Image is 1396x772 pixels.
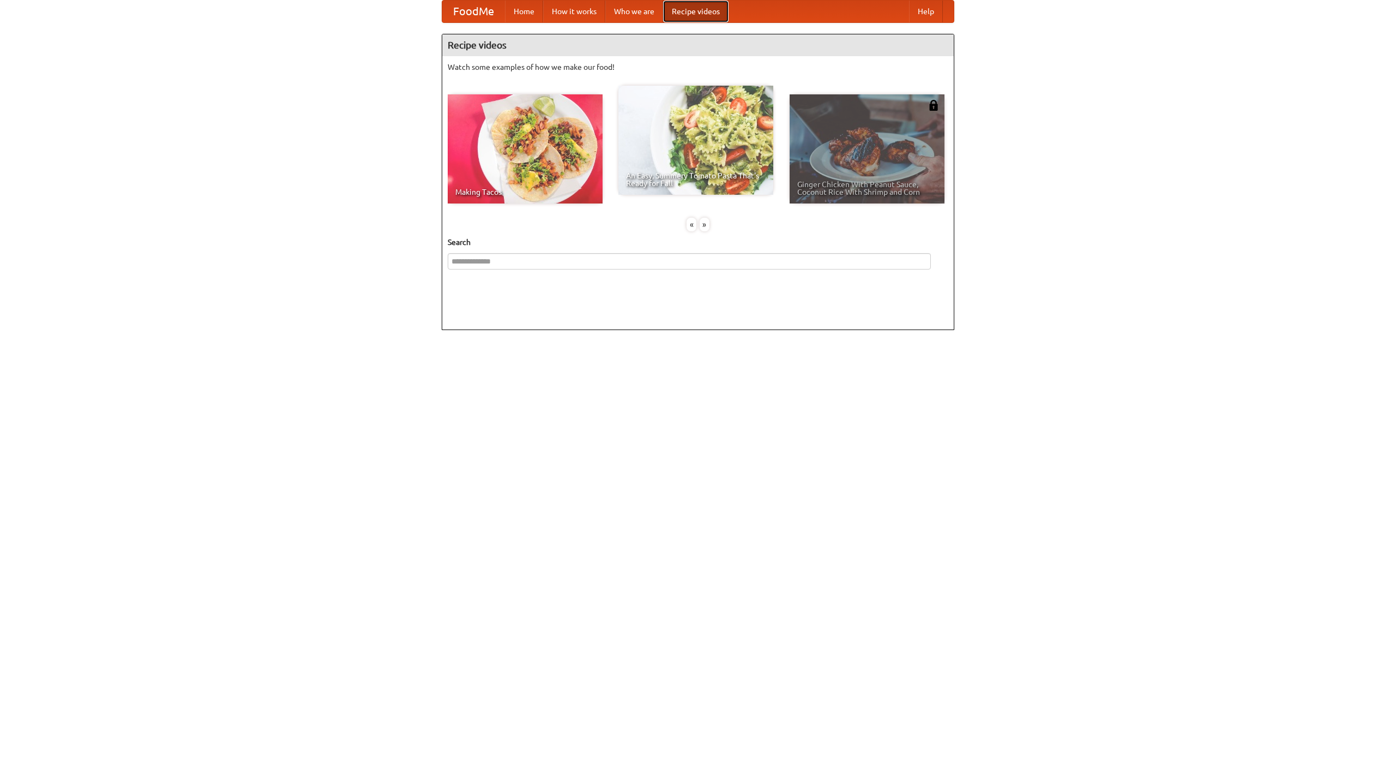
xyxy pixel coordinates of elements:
a: An Easy, Summery Tomato Pasta That's Ready for Fall [618,86,773,195]
a: How it works [543,1,605,22]
a: Who we are [605,1,663,22]
a: Home [505,1,543,22]
h4: Recipe videos [442,34,954,56]
a: FoodMe [442,1,505,22]
h5: Search [448,237,948,248]
a: Help [909,1,943,22]
span: An Easy, Summery Tomato Pasta That's Ready for Fall [626,172,766,187]
a: Making Tacos [448,94,603,204]
p: Watch some examples of how we make our food! [448,62,948,73]
span: Making Tacos [455,188,595,196]
div: « [687,218,696,231]
div: » [700,218,709,231]
a: Recipe videos [663,1,729,22]
img: 483408.png [928,100,939,111]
